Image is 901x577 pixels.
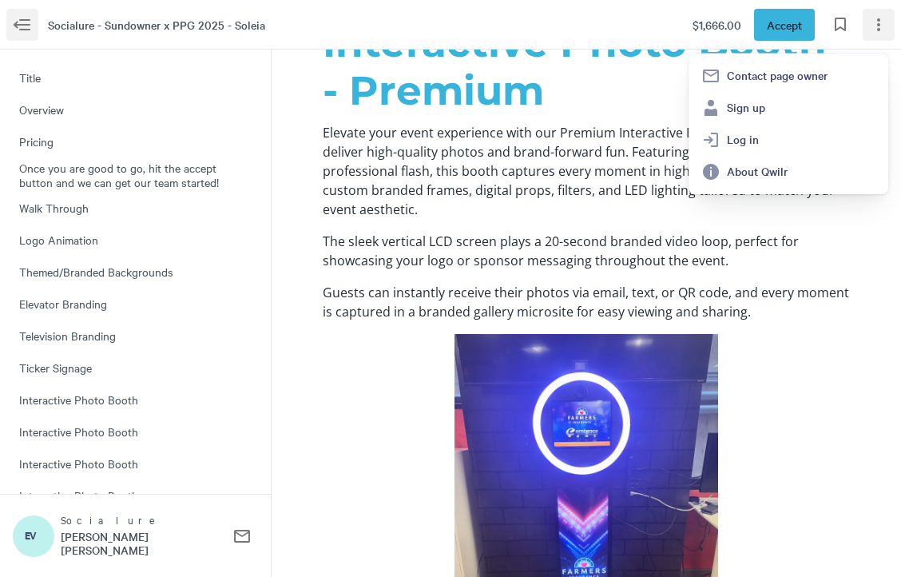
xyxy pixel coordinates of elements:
span: Interactive Photo Booth - Premium [323,18,838,115]
a: About Qwilr [695,156,882,188]
span: Sign up [727,101,875,115]
button: Menu [6,9,38,41]
p: The sleek vertical LCD screen plays a 20-second branded video loop, perfect for showcasing your l... [323,232,849,283]
span: Contact page owner [727,69,875,83]
p: Guests can instantly receive their photos via email, text, or QR code, and every moment is captur... [323,283,849,334]
button: Accept [754,9,815,41]
span: Socialure - Sundowner x PPG 2025 - Soleia [48,16,265,34]
button: Contact page owner [695,60,882,92]
a: Log in [695,124,882,156]
a: Sign up [695,92,882,124]
span: Accept [767,16,802,34]
span: $1,666.00 [693,16,741,34]
span: About Qwilr [727,165,875,179]
button: Page options [863,9,895,41]
p: Elevate your event experience with our Premium Interactive Photo Booth, designed to deliver high-... [323,123,849,232]
span: Log in [727,133,875,147]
